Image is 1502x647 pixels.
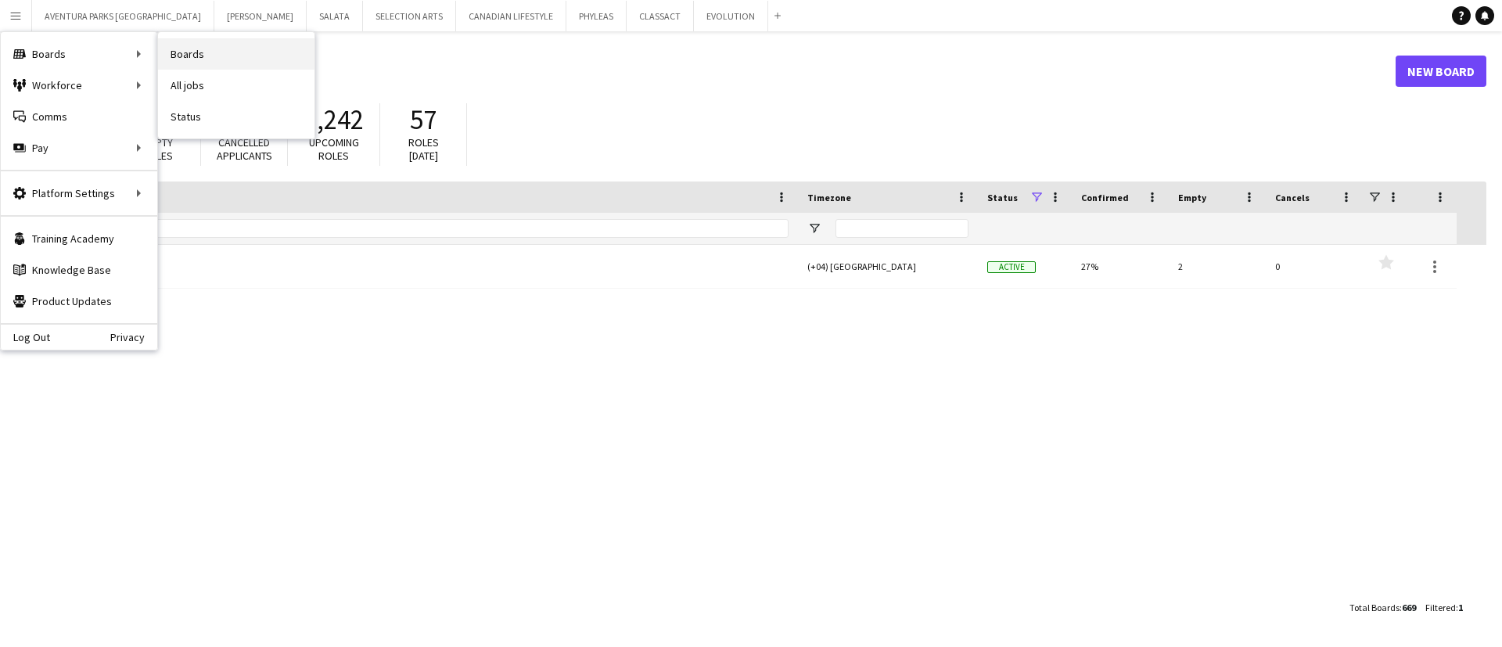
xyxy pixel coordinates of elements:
div: (+04) [GEOGRAPHIC_DATA] [798,245,978,288]
div: 27% [1072,245,1169,288]
h1: Boards [27,59,1396,83]
div: Pay [1,132,157,164]
div: Workforce [1,70,157,101]
button: EVOLUTION [694,1,768,31]
span: Confirmed [1081,192,1129,203]
div: : [1349,592,1416,623]
input: Board name Filter Input [65,219,789,238]
a: Log Out [1,331,50,343]
span: Filtered [1425,602,1456,613]
span: 669 [1402,602,1416,613]
div: 0 [1266,245,1363,288]
a: Privacy [110,331,157,343]
button: SALATA [307,1,363,31]
span: Upcoming roles [309,135,359,163]
a: Boards [158,38,314,70]
button: AVENTURA PARKS [GEOGRAPHIC_DATA] [32,1,214,31]
span: 57 [410,102,437,137]
button: PHYLEAS [566,1,627,31]
a: Comms [1,101,157,132]
span: 2,242 [304,102,364,137]
span: Roles [DATE] [408,135,439,163]
div: Boards [1,38,157,70]
button: Open Filter Menu [807,221,821,235]
span: 1 [1458,602,1463,613]
span: Timezone [807,192,851,203]
a: All jobs [158,70,314,101]
span: Empty [1178,192,1206,203]
button: SELECTION ARTS [363,1,456,31]
span: Active [987,261,1036,273]
a: Training Academy [1,223,157,254]
button: CANADIAN LIFESTYLE [456,1,566,31]
span: Cancels [1275,192,1310,203]
span: Total Boards [1349,602,1400,613]
a: Status [158,101,314,132]
input: Timezone Filter Input [835,219,968,238]
a: New Board [1396,56,1486,87]
div: : [1425,592,1463,623]
div: 2 [1169,245,1266,288]
span: Status [987,192,1018,203]
button: CLASSACT [627,1,694,31]
a: Product Updates [1,286,157,317]
a: Knowledge Base [1,254,157,286]
span: Cancelled applicants [217,135,272,163]
a: EVOLUTION [37,245,789,289]
button: [PERSON_NAME] [214,1,307,31]
div: Platform Settings [1,178,157,209]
